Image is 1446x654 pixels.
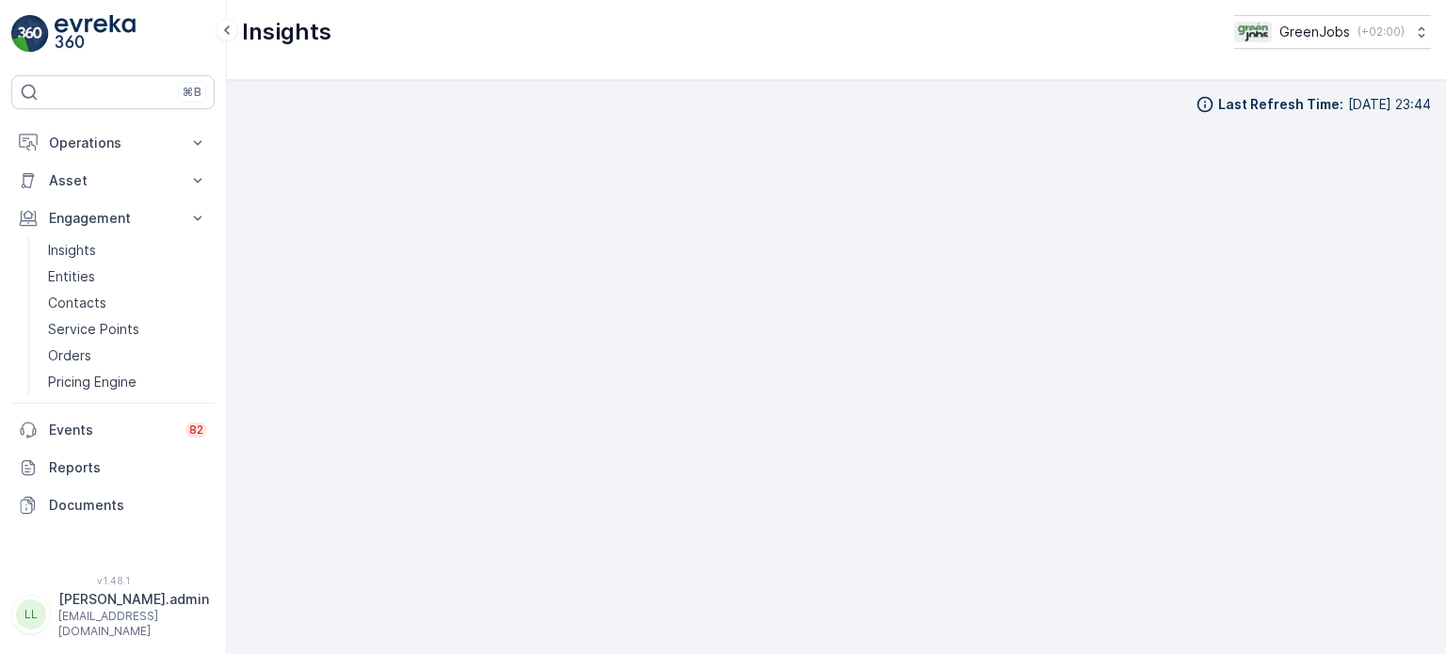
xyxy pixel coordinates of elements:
[189,423,203,438] p: 82
[49,421,174,439] p: Events
[40,237,215,263] a: Insights
[49,209,177,228] p: Engagement
[1218,95,1343,114] p: Last Refresh Time :
[40,369,215,395] a: Pricing Engine
[1279,23,1350,41] p: GreenJobs
[55,15,136,53] img: logo_light-DOdMpM7g.png
[183,85,201,100] p: ⌘B
[58,590,209,609] p: [PERSON_NAME].admin
[16,599,46,630] div: LL
[1234,22,1272,42] img: Green_Jobs_Logo.png
[242,17,331,47] p: Insights
[11,124,215,162] button: Operations
[11,590,215,639] button: LL[PERSON_NAME].admin[EMAIL_ADDRESS][DOMAIN_NAME]
[11,449,215,487] a: Reports
[11,575,215,586] span: v 1.48.1
[11,487,215,524] a: Documents
[40,343,215,369] a: Orders
[49,496,207,515] p: Documents
[49,171,177,190] p: Asset
[48,241,96,260] p: Insights
[40,263,215,290] a: Entities
[49,134,177,152] p: Operations
[58,609,209,639] p: [EMAIL_ADDRESS][DOMAIN_NAME]
[1348,95,1431,114] p: [DATE] 23:44
[48,373,137,391] p: Pricing Engine
[1234,15,1431,49] button: GreenJobs(+02:00)
[11,15,49,53] img: logo
[48,346,91,365] p: Orders
[48,267,95,286] p: Entities
[48,320,139,339] p: Service Points
[11,199,215,237] button: Engagement
[11,411,215,449] a: Events82
[11,162,215,199] button: Asset
[40,316,215,343] a: Service Points
[48,294,106,312] p: Contacts
[1358,24,1405,40] p: ( +02:00 )
[40,290,215,316] a: Contacts
[49,458,207,477] p: Reports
